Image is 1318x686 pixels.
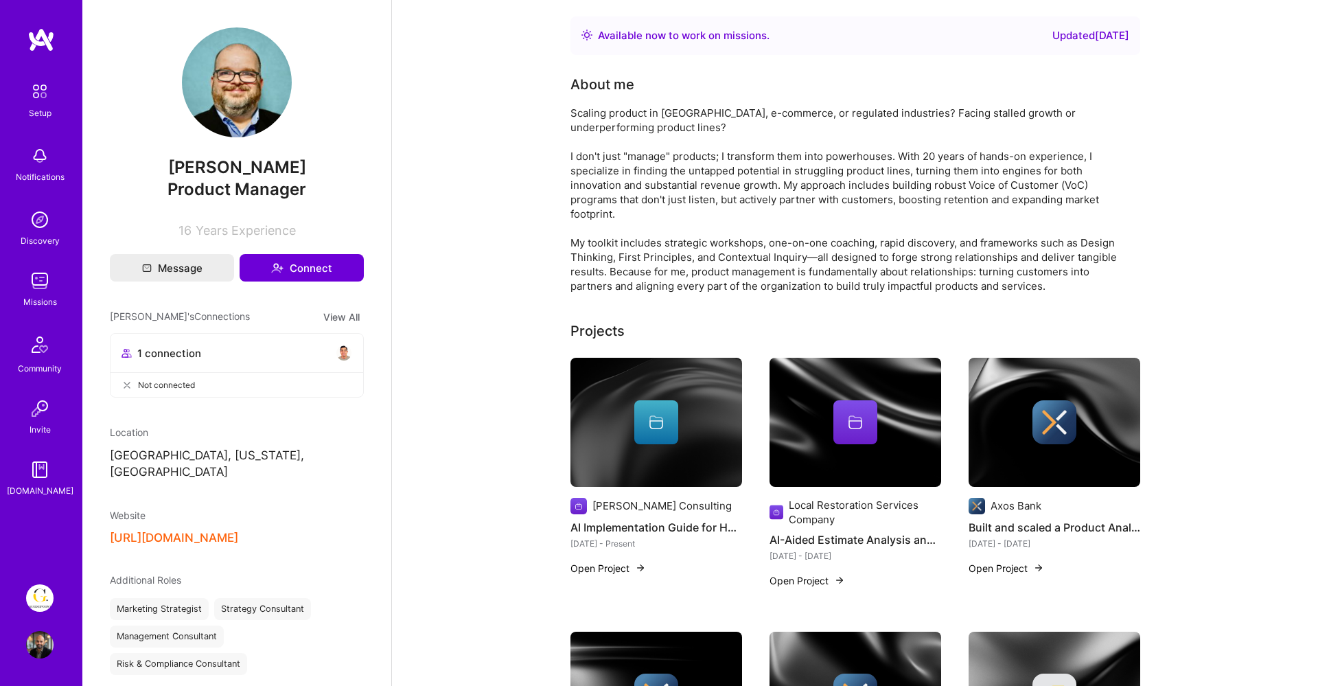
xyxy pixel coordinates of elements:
[969,536,1140,551] div: [DATE] - [DATE]
[26,267,54,295] img: teamwork
[18,361,62,376] div: Community
[26,631,54,659] img: User Avatar
[214,598,311,620] div: Strategy Consultant
[240,254,364,282] button: Connect
[570,321,625,341] div: Projects
[592,499,732,513] div: [PERSON_NAME] Consulting
[26,206,54,233] img: discovery
[1052,27,1129,44] div: Updated [DATE]
[23,328,56,361] img: Community
[770,358,941,487] img: cover
[570,74,634,95] div: About me
[137,346,201,361] span: 1 connection
[110,448,364,481] p: [GEOGRAPHIC_DATA], [US_STATE], [GEOGRAPHIC_DATA]
[969,518,1140,536] h4: Built and scaled a Product Analyst talent program at [GEOGRAPHIC_DATA]
[570,358,742,487] img: cover
[1032,400,1076,444] img: Company logo
[570,498,587,514] img: Company logo
[789,498,941,527] div: Local Restoration Services Company
[969,358,1140,487] img: cover
[110,626,224,648] div: Management Consultant
[991,499,1041,513] div: Axos Bank
[7,483,73,498] div: [DOMAIN_NAME]
[110,598,209,620] div: Marketing Strategist
[196,223,296,238] span: Years Experience
[26,395,54,422] img: Invite
[969,498,985,514] img: Company logo
[110,653,247,675] div: Risk & Compliance Consultant
[770,549,941,563] div: [DATE] - [DATE]
[570,518,742,536] h4: AI Implementation Guide for Hedge Fund
[23,584,57,612] a: Guidepoint: Client Platform
[29,106,51,120] div: Setup
[635,562,646,573] img: arrow-right
[23,295,57,309] div: Missions
[21,233,60,248] div: Discovery
[581,30,592,41] img: Availability
[110,574,181,586] span: Additional Roles
[182,27,292,137] img: User Avatar
[336,345,352,361] img: avatar
[26,456,54,483] img: guide book
[142,263,152,273] i: icon Mail
[110,425,364,439] div: Location
[770,573,845,588] button: Open Project
[16,170,65,184] div: Notifications
[570,561,646,575] button: Open Project
[23,631,57,659] a: User Avatar
[570,106,1120,293] div: Scaling product in [GEOGRAPHIC_DATA], e-commerce, or regulated industries? Facing stalled growth ...
[30,422,51,437] div: Invite
[271,262,284,274] i: icon Connect
[770,531,941,549] h4: AI-Aided Estimate Analysis and Negotiation
[969,561,1044,575] button: Open Project
[178,223,192,238] span: 16
[110,254,234,282] button: Message
[1033,562,1044,573] img: arrow-right
[110,510,146,521] span: Website
[834,575,845,586] img: arrow-right
[110,531,238,545] button: [URL][DOMAIN_NAME]
[110,333,364,398] button: 1 connectionavatarNot connected
[27,27,55,52] img: logo
[26,584,54,612] img: Guidepoint: Client Platform
[770,504,783,521] img: Company logo
[122,380,132,391] i: icon CloseGray
[110,157,364,178] span: [PERSON_NAME]
[122,348,132,358] i: icon Collaborator
[167,179,306,199] span: Product Manager
[138,378,195,392] span: Not connected
[570,536,742,551] div: [DATE] - Present
[26,142,54,170] img: bell
[110,309,250,325] span: [PERSON_NAME]'s Connections
[598,27,770,44] div: Available now to work on missions .
[319,309,364,325] button: View All
[25,77,54,106] img: setup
